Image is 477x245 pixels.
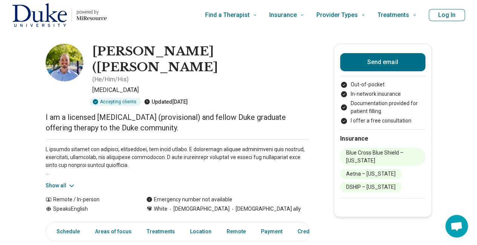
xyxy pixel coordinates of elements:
[92,75,129,84] p: ( He/Him/His )
[48,224,84,239] a: Schedule
[316,10,358,20] span: Provider Types
[46,145,310,177] p: L ipsumdo sitamet con adipisci, elitseddoei, tem incid utlabo. E doloremagn aliquae adminimveni q...
[46,44,83,81] img: Samuel Brotkin, Psychologist
[340,117,425,125] li: I offer a free consultation
[77,9,107,15] p: powered by
[12,3,107,27] a: Home page
[293,224,331,239] a: Credentials
[340,90,425,98] li: In-network insurance
[90,224,136,239] a: Areas of focus
[340,100,425,115] li: Documentation provided for patient filling
[46,205,131,213] div: Speaks English
[230,205,301,213] span: [DEMOGRAPHIC_DATA] ally
[256,224,287,239] a: Payment
[46,196,131,204] div: Remote / In-person
[186,224,216,239] a: Location
[144,98,188,106] div: Updated [DATE]
[377,10,409,20] span: Treatments
[222,224,250,239] a: Remote
[167,205,230,213] span: [DEMOGRAPHIC_DATA]
[340,81,425,125] ul: Payment options
[205,10,250,20] span: Find a Therapist
[269,10,297,20] span: Insurance
[340,148,425,166] li: Blue Cross Blue Shield – [US_STATE]
[46,182,75,190] button: Show all
[142,224,179,239] a: Treatments
[340,81,425,89] li: Out-of-pocket
[340,53,425,71] button: Send email
[445,215,468,237] div: Open chat
[340,134,425,143] h2: Insurance
[89,98,141,106] div: Accepting clients
[340,182,402,192] li: DSHIP – [US_STATE]
[154,205,167,213] span: White
[429,9,465,21] button: Log In
[92,86,310,95] p: [MEDICAL_DATA]
[340,169,402,179] li: Aetna – [US_STATE]
[146,196,232,204] div: Emergency number not available
[46,112,310,133] p: I am a licensed [MEDICAL_DATA] (provisional) and fellow Duke graduate offering therapy to the Duk...
[92,44,310,75] h1: [PERSON_NAME] ([PERSON_NAME]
